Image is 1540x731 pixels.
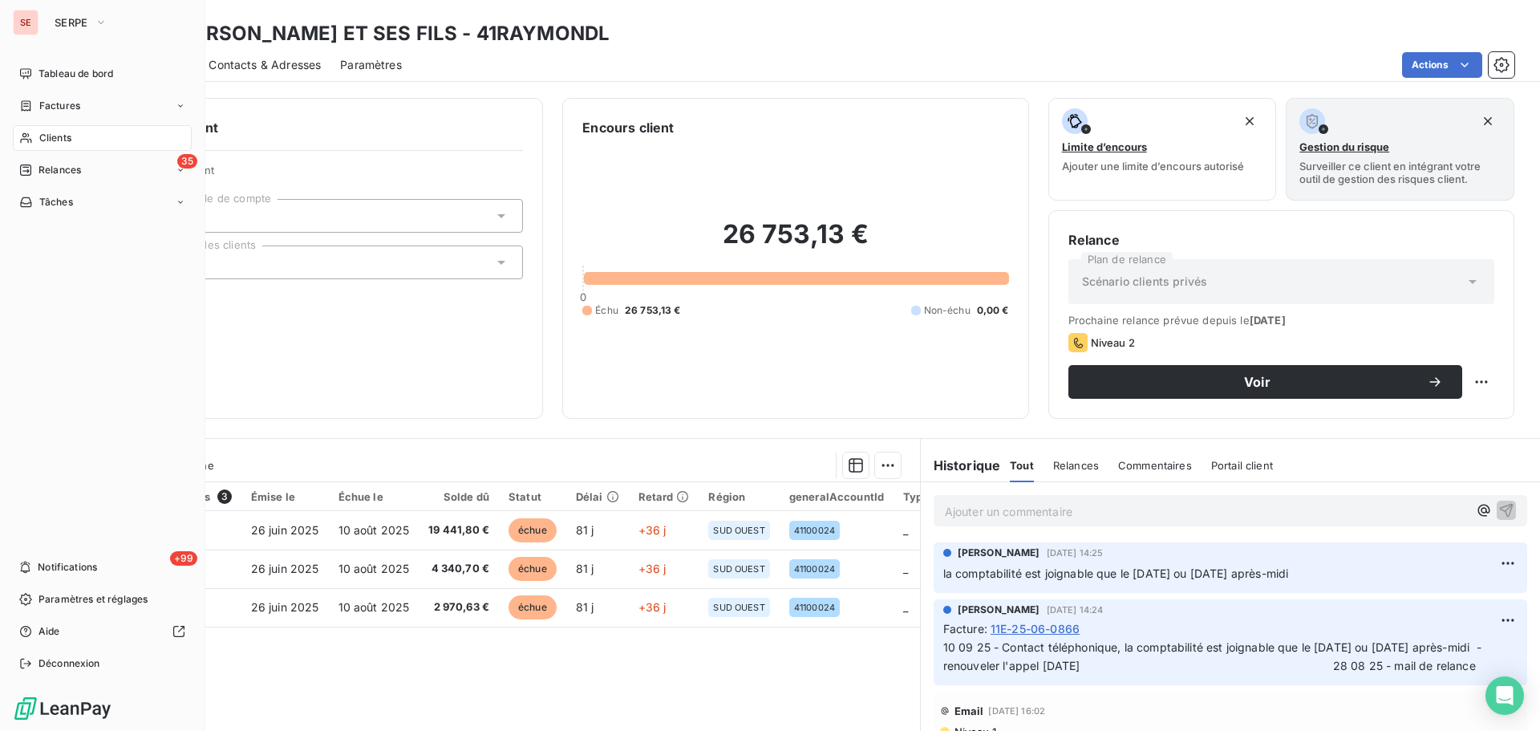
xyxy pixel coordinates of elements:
[958,603,1040,617] span: [PERSON_NAME]
[251,562,319,575] span: 26 juin 2025
[794,603,835,612] span: 41100024
[713,526,764,535] span: SUD OUEST
[1250,314,1286,327] span: [DATE]
[1053,459,1099,472] span: Relances
[1047,548,1104,558] span: [DATE] 14:25
[1010,459,1034,472] span: Tout
[794,564,835,574] span: 41100024
[1048,98,1277,201] button: Limite d’encoursAjouter une limite d’encours autorisé
[509,518,557,542] span: échue
[39,195,73,209] span: Tâches
[39,99,80,113] span: Factures
[209,57,321,73] span: Contacts & Adresses
[1211,459,1273,472] span: Portail client
[625,303,681,318] span: 26 753,13 €
[38,560,97,575] span: Notifications
[509,595,557,619] span: échue
[338,562,410,575] span: 10 août 2025
[1118,459,1192,472] span: Commentaires
[1299,160,1501,185] span: Surveiller ce client en intégrant votre outil de gestion des risques client.
[988,706,1045,716] span: [DATE] 16:02
[582,118,674,137] h6: Encours client
[97,118,523,137] h6: Informations client
[13,619,192,644] a: Aide
[943,567,1289,580] span: la comptabilité est joignable que le [DATE] ou [DATE] après-midi
[13,10,38,35] div: SE
[1062,140,1147,153] span: Limite d’encours
[954,705,984,717] span: Email
[13,696,112,721] img: Logo LeanPay
[943,620,987,637] span: Facture :
[576,562,594,575] span: 81 j
[794,526,835,535] span: 41100024
[1068,230,1494,250] h6: Relance
[924,303,971,318] span: Non-échu
[38,656,100,671] span: Déconnexion
[638,600,667,614] span: +36 j
[38,592,148,607] span: Paramètres et réglages
[943,640,1485,672] span: 10 09 25 - Contact téléphonique, la comptabilité est joignable que le [DATE] ou [DATE] après-midi...
[638,523,667,537] span: +36 j
[595,303,618,318] span: Échu
[576,523,594,537] span: 81 j
[177,154,197,169] span: 35
[580,290,586,303] span: 0
[428,490,489,503] div: Solde dû
[428,599,489,615] span: 2 970,63 €
[1402,52,1482,78] button: Actions
[1068,314,1494,327] span: Prochaine relance prévue depuis le
[129,164,523,186] span: Propriétés Client
[509,490,557,503] div: Statut
[428,522,489,538] span: 19 441,80 €
[1485,676,1524,715] div: Open Intercom Messenger
[1082,274,1207,290] span: Scénario clients privés
[1088,376,1427,388] span: Voir
[55,16,88,29] span: SERPE
[1091,336,1135,349] span: Niveau 2
[1062,160,1244,173] span: Ajouter une limite d’encours autorisé
[251,523,319,537] span: 26 juin 2025
[638,490,690,503] div: Retard
[1286,98,1514,201] button: Gestion du risqueSurveiller ce client en intégrant votre outil de gestion des risques client.
[340,57,402,73] span: Paramètres
[38,67,113,81] span: Tableau de bord
[991,620,1080,637] span: 11E-25-06-0866
[1047,605,1104,615] span: [DATE] 14:24
[708,490,769,503] div: Région
[958,546,1040,560] span: [PERSON_NAME]
[338,600,410,614] span: 10 août 2025
[903,600,908,614] span: _
[576,490,619,503] div: Délai
[713,564,764,574] span: SUD OUEST
[141,19,610,48] h3: SA [PERSON_NAME] ET SES FILS - 41RAYMONDL
[977,303,1009,318] span: 0,00 €
[576,600,594,614] span: 81 j
[1068,365,1462,399] button: Voir
[338,523,410,537] span: 10 août 2025
[39,131,71,145] span: Clients
[921,456,1001,475] h6: Historique
[251,600,319,614] span: 26 juin 2025
[903,562,908,575] span: _
[789,490,884,503] div: generalAccountId
[582,218,1008,266] h2: 26 753,13 €
[251,490,319,503] div: Émise le
[170,551,197,566] span: +99
[903,490,1017,503] div: Types de contentieux
[217,489,232,504] span: 3
[338,490,410,503] div: Échue le
[1299,140,1389,153] span: Gestion du risque
[713,603,764,612] span: SUD OUEST
[428,561,489,577] span: 4 340,70 €
[509,557,557,581] span: échue
[38,624,60,639] span: Aide
[638,562,667,575] span: +36 j
[38,163,81,177] span: Relances
[903,523,908,537] span: _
